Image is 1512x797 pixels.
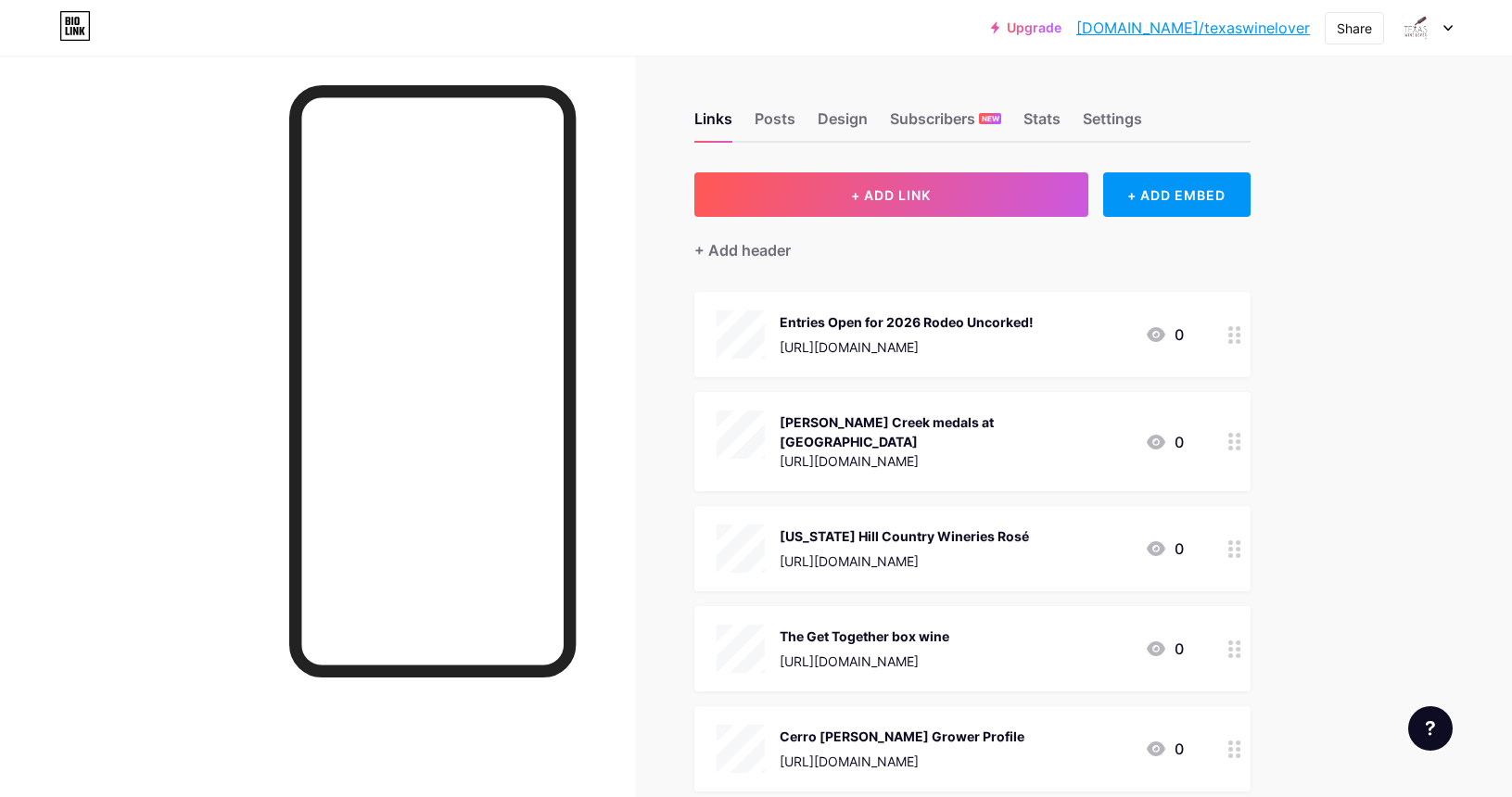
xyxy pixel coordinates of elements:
div: Design [818,108,868,141]
div: [URL][DOMAIN_NAME] [780,337,1034,357]
div: Share [1337,19,1372,38]
div: [URL][DOMAIN_NAME] [780,451,1130,471]
div: 0 [1145,738,1184,760]
img: texaswinelover [1398,10,1433,45]
div: [US_STATE] Hill Country Wineries Rosé [780,526,1029,546]
div: [PERSON_NAME] Creek medals at [GEOGRAPHIC_DATA] [780,412,1130,451]
div: + ADD EMBED [1103,172,1251,217]
div: The Get Together box wine [780,626,949,646]
div: [URL][DOMAIN_NAME] [780,652,949,671]
div: + Add header [694,239,791,261]
div: Subscribers [890,108,1001,141]
button: + ADD LINK [694,172,1088,217]
div: Stats [1023,108,1061,141]
div: [URL][DOMAIN_NAME] [780,752,1024,771]
div: [URL][DOMAIN_NAME] [780,551,1029,571]
span: NEW [982,113,999,124]
div: 0 [1145,538,1184,560]
span: + ADD LINK [851,187,931,203]
a: Upgrade [991,20,1061,35]
div: Settings [1083,108,1142,141]
a: [DOMAIN_NAME]/texaswinelover [1076,17,1310,39]
div: 0 [1145,323,1184,346]
div: 0 [1145,638,1184,660]
div: Posts [755,108,795,141]
div: Links [694,108,732,141]
div: Entries Open for 2026 Rodeo Uncorked! [780,312,1034,332]
div: 0 [1145,431,1184,453]
div: Cerro [PERSON_NAME] Grower Profile [780,727,1024,746]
